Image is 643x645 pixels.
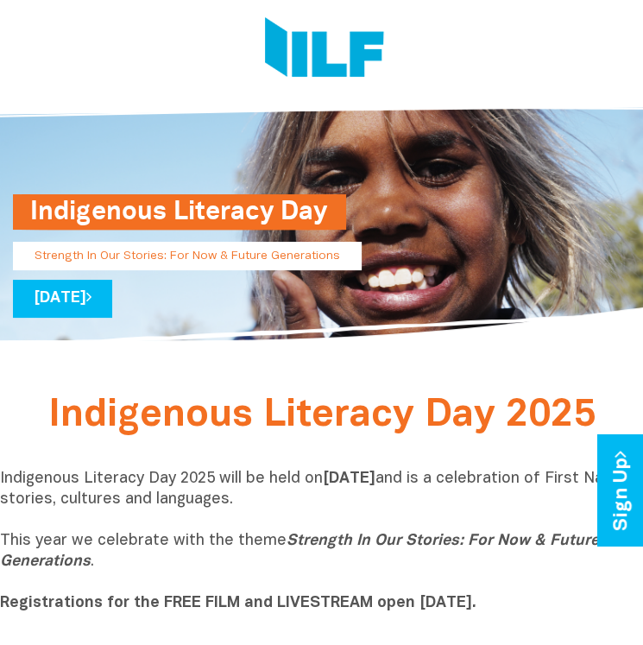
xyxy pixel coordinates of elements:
a: Indigenous Literacy Day [13,232,312,247]
a: [DATE] [13,280,112,318]
span: Indigenous Literacy Day 2025 [48,398,596,433]
b: [DATE] [323,471,375,486]
p: Strength In Our Stories: For Now & Future Generations [13,242,362,270]
h1: Indigenous Literacy Day [30,194,329,230]
img: Logo [265,17,384,82]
